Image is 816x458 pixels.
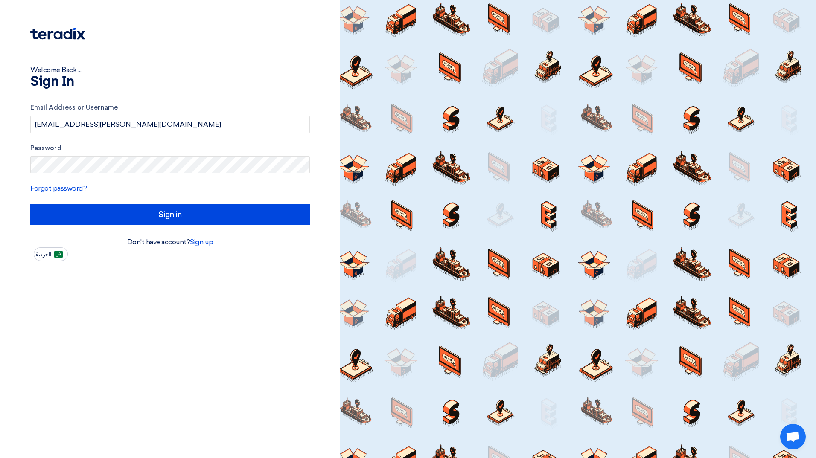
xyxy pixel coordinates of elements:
img: ar-AR.png [54,251,63,258]
h1: Sign In [30,75,310,89]
input: Enter your business email or username [30,116,310,133]
a: Forgot password? [30,184,87,192]
a: Sign up [190,238,213,246]
div: Don't have account? [30,237,310,247]
label: Password [30,143,310,153]
label: Email Address or Username [30,103,310,113]
a: Open chat [780,424,806,449]
button: العربية [34,247,68,261]
div: Welcome Back ... [30,65,310,75]
img: Teradix logo [30,28,85,40]
input: Sign in [30,204,310,225]
span: العربية [36,252,51,258]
